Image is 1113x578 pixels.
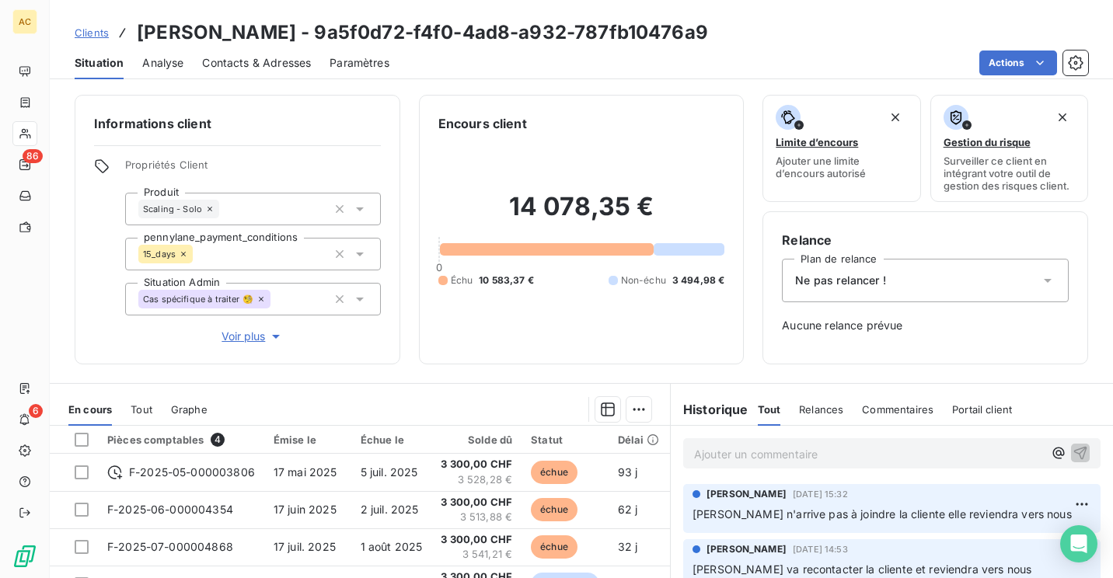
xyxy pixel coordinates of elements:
[782,318,1069,333] span: Aucune relance prévue
[979,50,1057,75] button: Actions
[438,191,725,238] h2: 14 078,35 €
[793,545,848,554] span: [DATE] 14:53
[952,403,1012,416] span: Portail client
[75,25,109,40] a: Clients
[531,433,598,446] div: Statut
[107,433,255,447] div: Pièces comptables
[125,328,381,345] button: Voir plus
[707,487,787,501] span: [PERSON_NAME]
[531,535,577,559] span: échue
[441,457,512,472] span: 3 300,00 CHF
[171,403,208,416] span: Graphe
[211,433,225,447] span: 4
[693,562,1031,576] span: [PERSON_NAME] va recontacter la cliente et reviendra vers nous
[758,403,781,416] span: Tout
[270,292,283,306] input: Ajouter une valeur
[671,400,748,419] h6: Historique
[441,532,512,548] span: 3 300,00 CHF
[479,273,534,287] span: 10 583,37 €
[137,19,708,47] h3: [PERSON_NAME] - 9a5f0d72-f4f0-4ad8-a932-787fb10476a9
[330,55,389,71] span: Paramètres
[441,472,512,488] span: 3 528,28 €
[193,247,205,261] input: Ajouter une valeur
[222,329,284,344] span: Voir plus
[531,461,577,484] span: échue
[143,294,253,304] span: Cas spécifique à traiter 🧐
[12,152,37,177] a: 86
[129,465,255,480] span: F-2025-05-000003806
[143,204,202,214] span: Scaling - Solo
[930,95,1088,202] button: Gestion du risqueSurveiller ce client en intégrant votre outil de gestion des risques client.
[776,155,907,179] span: Ajouter une limite d’encours autorisé
[142,55,183,71] span: Analyse
[94,114,381,133] h6: Informations client
[441,510,512,525] span: 3 513,88 €
[125,158,381,180] span: Propriétés Client
[12,9,37,34] div: AC
[202,55,311,71] span: Contacts & Adresses
[107,503,233,516] span: F-2025-06-000004354
[361,503,419,516] span: 2 juil. 2025
[944,136,1031,148] span: Gestion du risque
[795,273,886,288] span: Ne pas relancer !
[274,465,337,479] span: 17 mai 2025
[361,540,423,553] span: 1 août 2025
[693,507,1072,521] span: [PERSON_NAME] n'arrive pas à joindre la cliente elle reviendra vers nous
[451,273,473,287] span: Échu
[618,433,660,446] div: Délai
[75,26,109,39] span: Clients
[621,273,666,287] span: Non-échu
[75,55,124,71] span: Situation
[107,540,233,553] span: F-2025-07-000004868
[531,498,577,521] span: échue
[438,114,527,133] h6: Encours client
[274,540,336,553] span: 17 juil. 2025
[361,465,418,479] span: 5 juil. 2025
[436,261,442,273] span: 0
[12,544,37,569] img: Logo LeanPay
[274,503,337,516] span: 17 juin 2025
[782,231,1069,249] h6: Relance
[793,489,848,499] span: [DATE] 15:32
[441,433,512,446] div: Solde dû
[441,547,512,562] span: 3 541,21 €
[618,540,638,553] span: 32 j
[799,403,843,416] span: Relances
[131,403,152,416] span: Tout
[672,273,725,287] span: 3 494,98 €
[274,433,342,446] div: Émise le
[361,433,423,446] div: Échue le
[762,95,920,202] button: Limite d’encoursAjouter une limite d’encours autorisé
[618,465,638,479] span: 93 j
[1060,525,1097,562] div: Open Intercom Messenger
[29,404,43,418] span: 6
[776,136,858,148] span: Limite d’encours
[944,155,1075,192] span: Surveiller ce client en intégrant votre outil de gestion des risques client.
[618,503,638,516] span: 62 j
[68,403,112,416] span: En cours
[862,403,933,416] span: Commentaires
[23,149,43,163] span: 86
[707,542,787,556] span: [PERSON_NAME]
[143,249,176,259] span: 15_days
[219,202,232,216] input: Ajouter une valeur
[441,495,512,510] span: 3 300,00 CHF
